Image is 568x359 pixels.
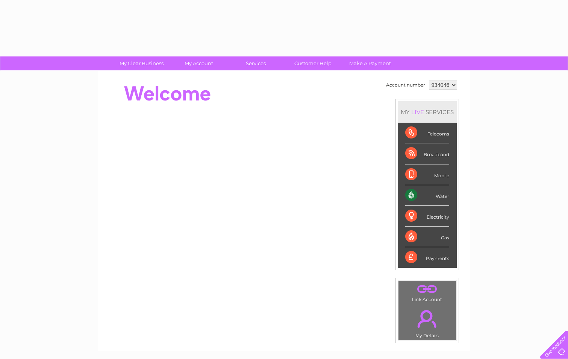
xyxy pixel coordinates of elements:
[398,280,456,304] td: Link Account
[405,123,449,143] div: Telecoms
[400,283,454,296] a: .
[168,56,230,70] a: My Account
[398,101,457,123] div: MY SERVICES
[410,108,426,116] div: LIVE
[405,206,449,227] div: Electricity
[400,306,454,332] a: .
[405,185,449,206] div: Water
[384,79,427,91] td: Account number
[405,247,449,268] div: Payments
[282,56,344,70] a: Customer Help
[398,304,456,341] td: My Details
[405,164,449,185] div: Mobile
[405,143,449,164] div: Broadband
[339,56,401,70] a: Make A Payment
[225,56,287,70] a: Services
[111,56,173,70] a: My Clear Business
[405,227,449,247] div: Gas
